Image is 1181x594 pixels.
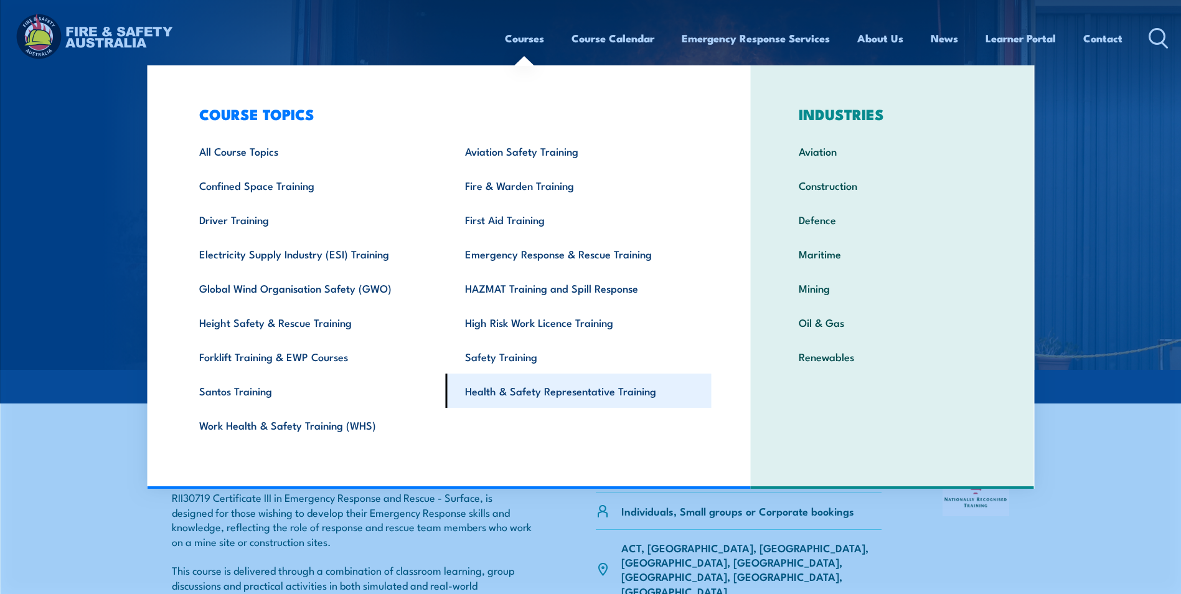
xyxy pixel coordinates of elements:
[931,22,958,55] a: News
[180,105,712,123] h3: COURSE TOPICS
[857,22,903,55] a: About Us
[446,168,712,202] a: Fire & Warden Training
[446,339,712,374] a: Safety Training
[572,22,654,55] a: Course Calendar
[446,202,712,237] a: First Aid Training
[779,134,1005,168] a: Aviation
[180,374,446,408] a: Santos Training
[779,339,1005,374] a: Renewables
[446,374,712,408] a: Health & Safety Representative Training
[682,22,830,55] a: Emergency Response Services
[621,504,854,518] p: Individuals, Small groups or Corporate bookings
[986,22,1056,55] a: Learner Portal
[446,237,712,271] a: Emergency Response & Rescue Training
[180,134,446,168] a: All Course Topics
[779,168,1005,202] a: Construction
[180,202,446,237] a: Driver Training
[446,305,712,339] a: High Risk Work Licence Training
[446,271,712,305] a: HAZMAT Training and Spill Response
[180,271,446,305] a: Global Wind Organisation Safety (GWO)
[446,134,712,168] a: Aviation Safety Training
[180,408,446,442] a: Work Health & Safety Training (WHS)
[180,237,446,271] a: Electricity Supply Industry (ESI) Training
[180,339,446,374] a: Forklift Training & EWP Courses
[779,202,1005,237] a: Defence
[505,22,544,55] a: Courses
[180,305,446,339] a: Height Safety & Rescue Training
[779,105,1005,123] h3: INDUSTRIES
[779,271,1005,305] a: Mining
[1083,22,1122,55] a: Contact
[180,168,446,202] a: Confined Space Training
[779,237,1005,271] a: Maritime
[779,305,1005,339] a: Oil & Gas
